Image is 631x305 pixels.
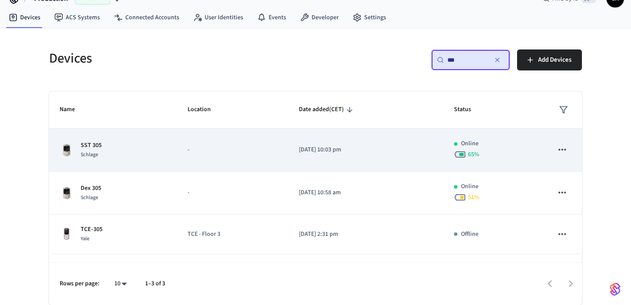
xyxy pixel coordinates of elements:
[188,103,222,116] span: Location
[47,10,107,25] a: ACS Systems
[60,227,74,241] img: Yale Assure Touchscreen Wifi Smart Lock, Satin Nickel, Front
[250,10,293,25] a: Events
[610,282,620,296] img: SeamLogoGradient.69752ec5.svg
[81,151,98,158] span: Schlage
[110,277,131,290] div: 10
[49,91,582,254] table: sticky table
[461,230,479,239] p: Offline
[81,184,101,193] p: Dex 305
[60,143,74,157] img: Schlage Sense Smart Deadbolt with Camelot Trim, Front
[346,10,393,25] a: Settings
[60,186,74,200] img: Schlage Sense Smart Deadbolt with Camelot Trim, Front
[81,194,98,201] span: Schlage
[299,188,433,197] p: [DATE] 10:58 am
[461,182,479,191] p: Online
[293,10,346,25] a: Developer
[81,225,103,234] p: TCE-305
[454,103,482,116] span: Status
[461,139,479,148] p: Online
[81,141,102,150] p: SST 305
[468,150,479,159] span: 65 %
[299,103,355,116] span: Date added(CET)
[517,49,582,70] button: Add Devices
[188,230,278,239] p: TCE - Floor 3
[538,54,571,66] span: Add Devices
[2,10,47,25] a: Devices
[60,103,86,116] span: Name
[468,193,479,202] span: 51 %
[299,145,433,154] p: [DATE] 10:03 pm
[107,10,186,25] a: Connected Accounts
[299,230,433,239] p: [DATE] 2:31 pm
[81,235,89,242] span: Yale
[188,188,278,197] p: -
[49,49,310,67] h5: Devices
[145,279,165,288] p: 1–3 of 3
[188,145,278,154] p: -
[60,279,99,288] p: Rows per page:
[186,10,250,25] a: User Identities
